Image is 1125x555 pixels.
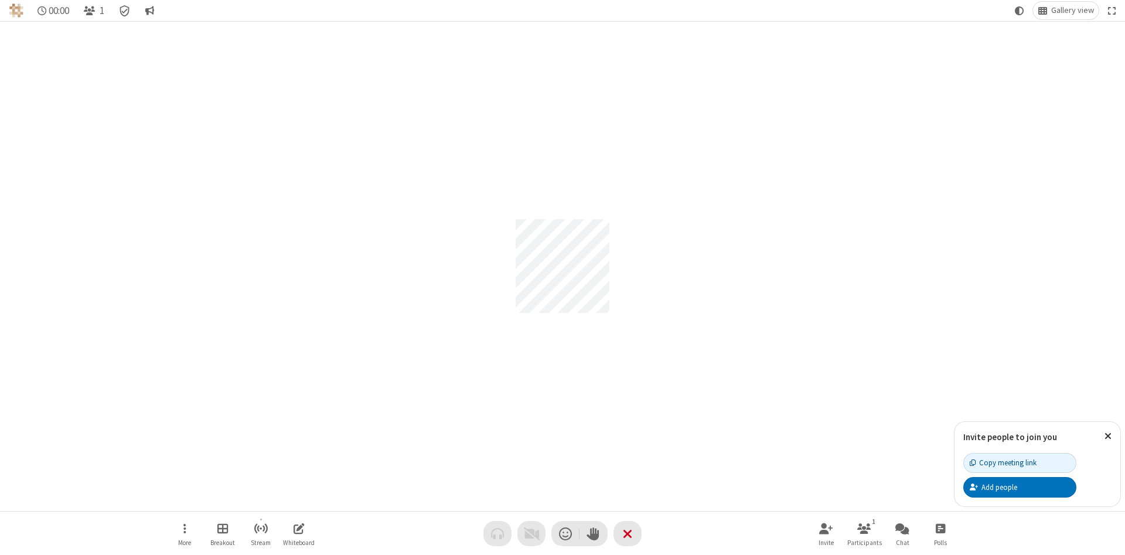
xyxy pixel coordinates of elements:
[167,517,202,550] button: Open menu
[178,539,191,546] span: More
[934,539,947,546] span: Polls
[809,517,844,550] button: Invite participants (Alt+I)
[1096,422,1120,451] button: Close popover
[79,2,109,19] button: Open participant list
[579,521,608,546] button: Raise hand
[819,539,834,546] span: Invite
[205,517,240,550] button: Manage Breakout Rooms
[963,431,1057,442] label: Invite people to join you
[483,521,512,546] button: Audio problem - check your Internet connection or call by phone
[847,539,882,546] span: Participants
[517,521,546,546] button: Video
[1033,2,1099,19] button: Change layout
[1103,2,1121,19] button: Fullscreen
[613,521,642,546] button: End or leave meeting
[963,453,1076,473] button: Copy meeting link
[896,539,909,546] span: Chat
[963,477,1076,497] button: Add people
[100,5,104,16] span: 1
[283,539,315,546] span: Whiteboard
[49,5,69,16] span: 00:00
[33,2,74,19] div: Timer
[970,457,1037,468] div: Copy meeting link
[847,517,882,550] button: Open participant list
[869,516,879,527] div: 1
[885,517,920,550] button: Open chat
[9,4,23,18] img: QA Selenium DO NOT DELETE OR CHANGE
[923,517,958,550] button: Open poll
[1010,2,1029,19] button: Using system theme
[140,2,159,19] button: Conversation
[251,539,271,546] span: Stream
[1051,6,1094,15] span: Gallery view
[551,521,579,546] button: Send a reaction
[210,539,235,546] span: Breakout
[243,517,278,550] button: Start streaming
[281,517,316,550] button: Open shared whiteboard
[114,2,136,19] div: Meeting details Encryption enabled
